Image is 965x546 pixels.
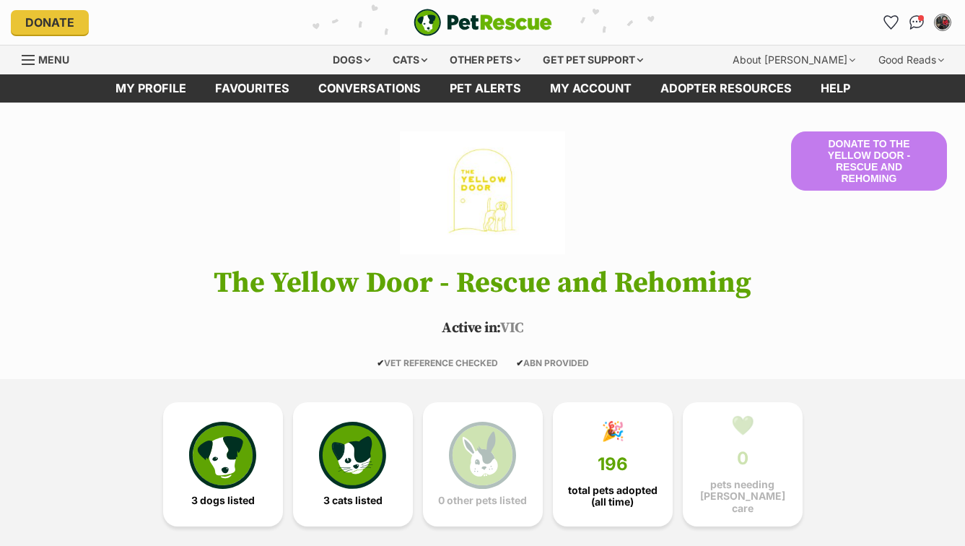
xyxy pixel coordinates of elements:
img: petrescue-icon-eee76f85a60ef55c4a1927667547b313a7c0e82042636edf73dce9c88f694885.svg [189,422,256,488]
a: Adopter resources [646,74,806,103]
a: 3 dogs listed [163,402,283,526]
icon: ✔ [516,357,523,368]
img: cat-icon-068c71abf8fe30c970a85cd354bc8e23425d12f6e8612795f06af48be43a487a.svg [319,422,385,488]
a: Conversations [905,11,928,34]
div: Get pet support [533,45,653,74]
icon: ✔ [377,357,384,368]
img: The Yellow Door - Rescue and Rehoming [400,131,564,254]
span: total pets adopted (all time) [565,485,660,508]
div: Other pets [440,45,530,74]
a: 💚 0 pets needing [PERSON_NAME] care [683,402,803,526]
div: 💚 [731,415,754,436]
div: Dogs [323,45,380,74]
a: Help [806,74,865,103]
span: pets needing [PERSON_NAME] care [695,479,790,513]
a: Donate [11,10,89,35]
a: My profile [101,74,201,103]
span: Active in: [442,319,500,337]
img: chat-41dd97257d64d25036548639549fe6c8038ab92f7586957e7f3b1b290dea8141.svg [909,15,925,30]
a: Menu [22,45,79,71]
ul: Account quick links [879,11,954,34]
div: Good Reads [868,45,954,74]
a: My account [536,74,646,103]
span: Menu [38,53,69,66]
a: Favourites [879,11,902,34]
a: 🎉 196 total pets adopted (all time) [553,402,673,526]
a: conversations [304,74,435,103]
button: My account [931,11,954,34]
button: Donate to The Yellow Door - Rescue and Rehoming [791,131,947,191]
span: 196 [598,454,628,474]
span: 0 other pets listed [438,495,527,506]
span: 0 [737,448,748,469]
a: Pet alerts [435,74,536,103]
img: Julie profile pic [935,15,950,30]
div: About [PERSON_NAME] [722,45,865,74]
span: VET REFERENCE CHECKED [377,357,498,368]
a: PetRescue [414,9,552,36]
a: 3 cats listed [293,402,413,526]
img: logo-e224e6f780fb5917bec1dbf3a21bbac754714ae5b6737aabdf751b685950b380.svg [414,9,552,36]
span: ABN PROVIDED [516,357,589,368]
span: 3 dogs listed [191,495,255,506]
div: 🎉 [601,420,624,442]
a: 0 other pets listed [423,402,543,526]
a: Favourites [201,74,304,103]
div: Cats [383,45,437,74]
img: bunny-icon-b786713a4a21a2fe6d13e954f4cb29d131f1b31f8a74b52ca2c6d2999bc34bbe.svg [449,422,515,488]
span: 3 cats listed [323,495,383,506]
